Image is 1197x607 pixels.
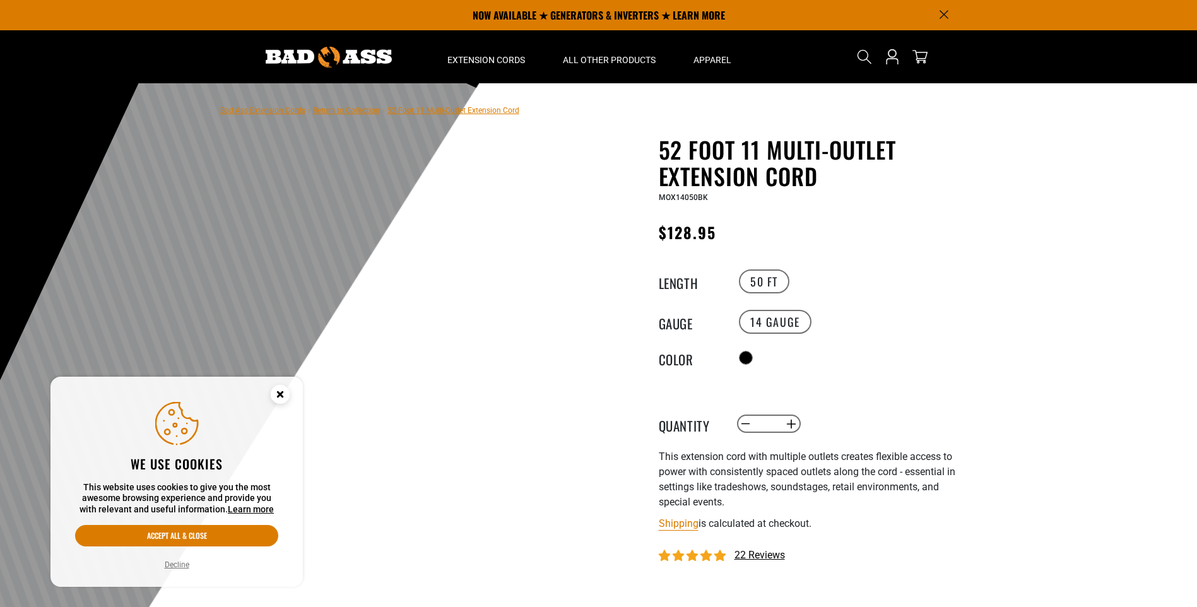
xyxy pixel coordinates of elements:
[659,273,722,290] legend: Length
[659,416,722,432] label: Quantity
[734,549,785,561] span: 22 reviews
[659,451,955,508] span: This extension cord with multiple outlets creates flexible access to power with consistently spac...
[659,136,968,189] h1: 52 Foot 11 Multi-Outlet Extension Cord
[659,350,722,366] legend: Color
[659,193,708,202] span: MOX14050BK
[382,106,385,115] span: ›
[161,558,193,571] button: Decline
[659,221,717,244] span: $128.95
[313,106,380,115] a: Return to Collection
[675,30,750,83] summary: Apparel
[659,314,722,330] legend: Gauge
[659,515,968,532] div: is calculated at checkout.
[228,504,274,514] a: Learn more
[447,54,525,66] span: Extension Cords
[75,482,278,516] p: This website uses cookies to give you the most awesome browsing experience and provide you with r...
[50,377,303,587] aside: Cookie Consent
[693,54,731,66] span: Apparel
[266,47,392,68] img: Bad Ass Extension Cords
[659,517,699,529] a: Shipping
[563,54,656,66] span: All Other Products
[854,47,875,67] summary: Search
[387,106,519,115] span: 52 Foot 11 Multi-Outlet Extension Cord
[75,525,278,546] button: Accept all & close
[739,269,789,293] label: 50 FT
[544,30,675,83] summary: All Other Products
[220,106,305,115] a: Bad Ass Extension Cords
[739,310,811,334] label: 14 Gauge
[659,550,728,562] span: 4.95 stars
[308,106,310,115] span: ›
[220,102,519,117] nav: breadcrumbs
[75,456,278,472] h2: We use cookies
[428,30,544,83] summary: Extension Cords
